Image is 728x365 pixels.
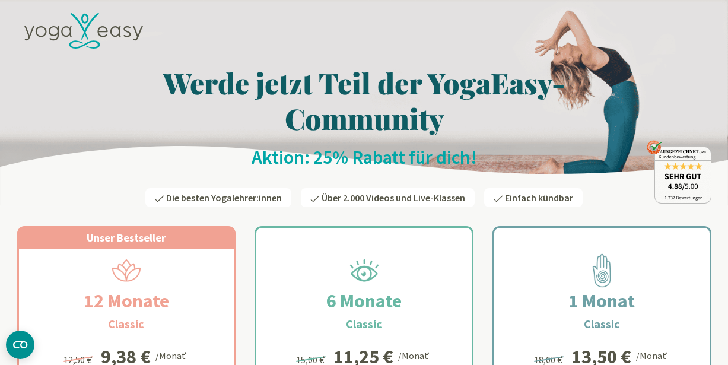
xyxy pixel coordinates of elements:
[505,192,573,204] span: Einfach kündbar
[636,347,670,363] div: /Monat
[17,145,711,169] h2: Aktion: 25% Rabatt für dich!
[155,347,189,363] div: /Monat
[298,287,430,315] h2: 6 Monate
[398,347,432,363] div: /Monat
[108,315,144,333] h3: Classic
[346,315,382,333] h3: Classic
[584,315,620,333] h3: Classic
[540,287,663,315] h2: 1 Monat
[322,192,465,204] span: Über 2.000 Videos und Live-Klassen
[166,192,282,204] span: Die besten Yogalehrer:innen
[87,231,166,245] span: Unser Bestseller
[17,65,711,136] h1: Werde jetzt Teil der YogaEasy-Community
[55,287,198,315] h2: 12 Monate
[647,140,711,204] img: ausgezeichnet_badge.png
[6,331,34,359] button: CMP-Widget öffnen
